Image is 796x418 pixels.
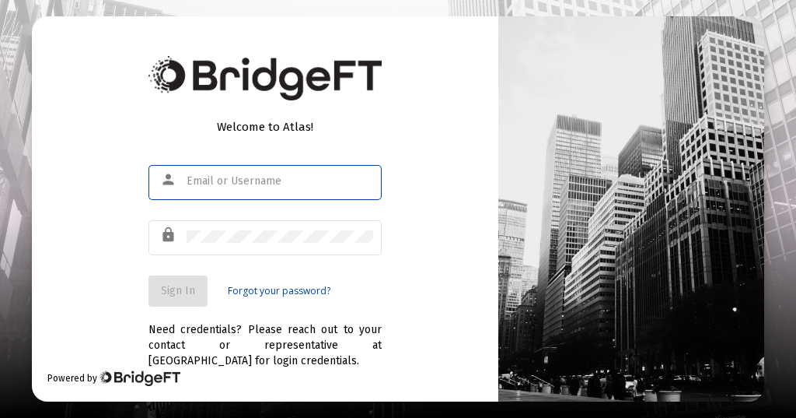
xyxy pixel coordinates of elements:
[160,226,179,244] mat-icon: lock
[148,119,382,135] div: Welcome to Atlas!
[148,56,382,100] img: Bridge Financial Technology Logo
[187,175,373,188] input: Email or Username
[161,284,195,297] span: Sign In
[47,371,180,386] div: Powered by
[228,283,330,299] a: Forgot your password?
[148,307,382,369] div: Need credentials? Please reach out to your contact or representative at [GEOGRAPHIC_DATA] for log...
[160,170,179,189] mat-icon: person
[99,371,180,386] img: Bridge Financial Technology Logo
[148,276,208,307] button: Sign In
